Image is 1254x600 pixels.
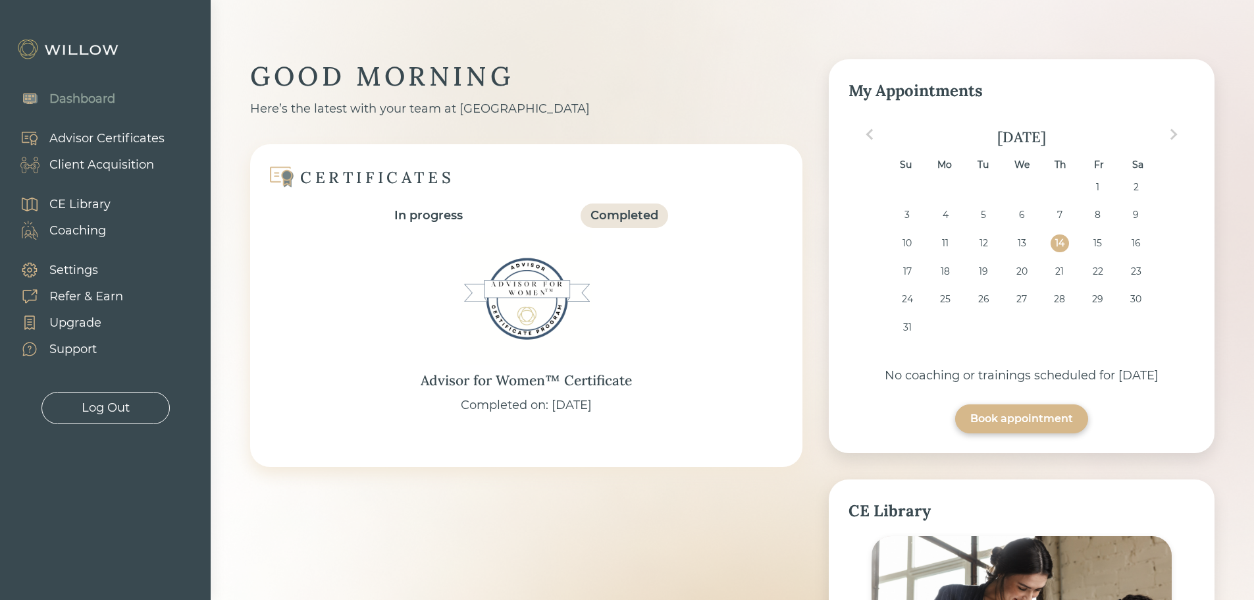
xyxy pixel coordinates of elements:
div: Support [49,341,97,358]
div: In progress [394,207,463,225]
div: Choose Friday, August 8th, 2025 [1089,206,1107,224]
div: Refer & Earn [49,288,123,306]
div: GOOD MORNING [250,59,802,94]
div: Mo [935,156,953,174]
div: month 2025-08 [852,178,1190,347]
div: Choose Sunday, August 3rd, 2025 [899,206,916,224]
a: Settings [7,257,123,283]
div: Client Acquisition [49,156,154,174]
div: Choose Sunday, August 10th, 2025 [899,234,916,252]
button: Previous Month [859,124,880,145]
div: My Appointments [849,79,1195,103]
div: Choose Sunday, August 17th, 2025 [899,263,916,281]
a: CE Library [7,191,111,217]
div: Choose Tuesday, August 5th, 2025 [974,206,992,224]
div: Choose Sunday, August 24th, 2025 [899,290,916,308]
div: CERTIFICATES [300,167,454,188]
div: [DATE] [849,128,1195,146]
div: Advisor for Women™ Certificate [421,370,632,391]
div: Choose Friday, August 1st, 2025 [1089,178,1107,196]
div: Upgrade [49,314,101,332]
div: CE Library [49,196,111,213]
div: Choose Saturday, August 30th, 2025 [1127,290,1145,308]
div: Choose Saturday, August 2nd, 2025 [1127,178,1145,196]
div: Choose Tuesday, August 12th, 2025 [974,234,992,252]
div: Choose Monday, August 11th, 2025 [936,234,954,252]
div: Advisor Certificates [49,130,165,148]
div: Choose Friday, August 29th, 2025 [1089,290,1107,308]
img: Advisor for Women™ Certificate Badge [461,233,592,365]
div: Tu [974,156,992,174]
div: Su [897,156,914,174]
div: No coaching or trainings scheduled for [DATE] [849,367,1195,385]
div: Choose Tuesday, August 19th, 2025 [974,263,992,281]
div: Th [1051,156,1069,174]
div: Choose Monday, August 18th, 2025 [936,263,954,281]
a: Client Acquisition [7,151,165,178]
div: Fr [1090,156,1108,174]
a: Upgrade [7,310,123,336]
div: Choose Monday, August 25th, 2025 [936,290,954,308]
div: Choose Wednesday, August 13th, 2025 [1012,234,1030,252]
a: Advisor Certificates [7,125,165,151]
div: Choose Thursday, August 14th, 2025 [1051,234,1068,252]
a: Refer & Earn [7,283,123,310]
div: Choose Friday, August 22nd, 2025 [1089,263,1107,281]
div: Choose Sunday, August 31st, 2025 [899,319,916,337]
div: Choose Wednesday, August 20th, 2025 [1012,263,1030,281]
div: Log Out [82,399,130,417]
div: CE Library [849,499,1195,523]
div: Choose Monday, August 4th, 2025 [936,206,954,224]
img: Willow [16,39,122,60]
button: Next Month [1163,124,1184,145]
div: Here’s the latest with your team at [GEOGRAPHIC_DATA] [250,100,802,118]
div: Choose Thursday, August 28th, 2025 [1051,290,1068,308]
div: Choose Friday, August 15th, 2025 [1089,234,1107,252]
div: Completed on: [DATE] [461,396,592,414]
div: Dashboard [49,90,115,108]
div: Choose Saturday, August 23rd, 2025 [1127,263,1145,281]
div: Choose Wednesday, August 6th, 2025 [1012,206,1030,224]
div: Choose Thursday, August 21st, 2025 [1051,263,1068,281]
div: Choose Saturday, August 16th, 2025 [1127,234,1145,252]
div: Choose Wednesday, August 27th, 2025 [1012,290,1030,308]
div: Completed [590,207,658,225]
div: Coaching [49,222,106,240]
a: Coaching [7,217,111,244]
div: Sa [1129,156,1147,174]
div: Choose Thursday, August 7th, 2025 [1051,206,1068,224]
div: Settings [49,261,98,279]
div: We [1012,156,1030,174]
div: Choose Saturday, August 9th, 2025 [1127,206,1145,224]
div: Book appointment [970,411,1073,427]
a: Dashboard [7,86,115,112]
div: Choose Tuesday, August 26th, 2025 [974,290,992,308]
